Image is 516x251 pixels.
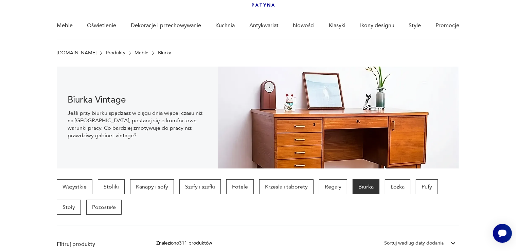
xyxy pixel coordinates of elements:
a: Pufy [416,179,438,194]
a: Meble [135,50,148,56]
p: Jeśli przy biurku spędzasz w ciągu dnia więcej czasu niż na [GEOGRAPHIC_DATA], postaraj się o kom... [68,109,207,139]
a: Nowości [293,13,315,39]
div: Znaleziono 311 produktów [156,239,212,247]
a: Kanapy i sofy [130,179,174,194]
a: Style [409,13,421,39]
a: Szafy i szafki [179,179,221,194]
a: Oświetlenie [87,13,117,39]
a: Antykwariat [249,13,279,39]
a: Klasyki [329,13,346,39]
img: 217794b411677fc89fd9d93ef6550404.webp [218,67,459,168]
a: [DOMAIN_NAME] [57,50,96,56]
a: Kuchnia [215,13,235,39]
a: Stoły [57,200,81,215]
h1: Biurka Vintage [68,96,207,104]
a: Krzesła i taborety [259,179,314,194]
a: Fotele [226,179,254,194]
div: Sortuj według daty dodania [384,239,444,247]
p: Filtruj produkty [57,240,140,248]
a: Łóżka [385,179,410,194]
a: Pozostałe [86,200,122,215]
a: Meble [57,13,73,39]
a: Biurka [353,179,379,194]
a: Dekoracje i przechowywanie [131,13,201,39]
a: Regały [319,179,347,194]
p: Biurka [158,50,171,56]
a: Stoliki [98,179,125,194]
a: Wszystkie [57,179,92,194]
a: Produkty [106,50,125,56]
a: Promocje [435,13,459,39]
a: Ikony designu [360,13,394,39]
iframe: Smartsupp widget button [493,224,512,243]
